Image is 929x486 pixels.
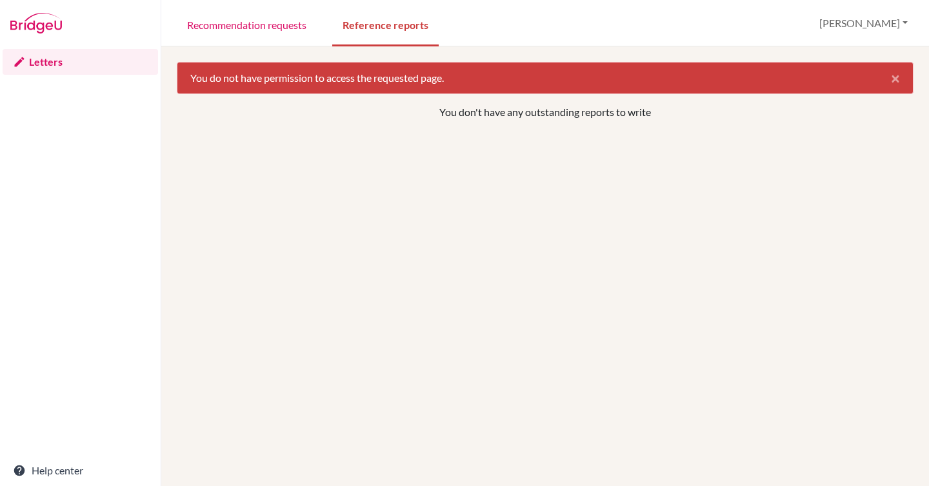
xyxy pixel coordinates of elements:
p: You don't have any outstanding reports to write [248,104,843,120]
img: Bridge-U [10,13,62,34]
a: Help center [3,458,158,483]
span: × [891,68,900,87]
a: Letters [3,49,158,75]
button: [PERSON_NAME] [814,11,914,35]
a: Recommendation requests [177,2,317,46]
div: You do not have permission to access the requested page. [177,62,914,94]
a: Reference reports [332,2,439,46]
button: Close [878,63,913,93]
